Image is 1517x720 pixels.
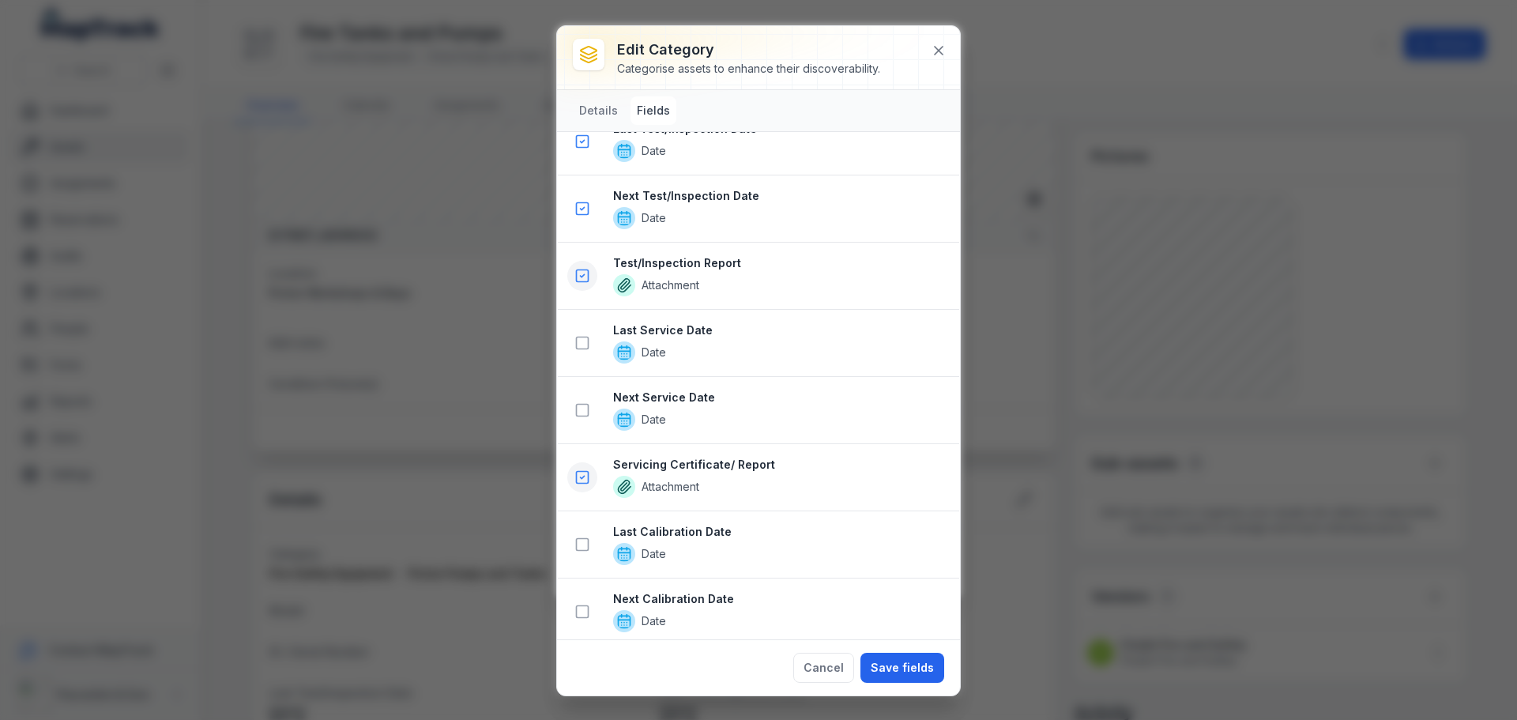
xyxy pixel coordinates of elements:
strong: Next Test/Inspection Date [613,188,947,204]
strong: Next Calibration Date [613,591,947,607]
span: Attachment [642,479,699,495]
h3: Edit category [617,39,880,61]
button: Cancel [793,653,854,683]
strong: Servicing Certificate/ Report [613,457,947,473]
span: Date [642,412,666,428]
span: Date [642,345,666,360]
span: Date [642,210,666,226]
span: Date [642,143,666,159]
button: Save fields [860,653,944,683]
span: Date [642,546,666,562]
button: Details [573,96,624,125]
span: Date [642,613,666,629]
button: Fields [631,96,676,125]
div: Categorise assets to enhance their discoverability. [617,61,880,77]
strong: Last Calibration Date [613,524,947,540]
strong: Last Service Date [613,322,947,338]
span: Attachment [642,277,699,293]
strong: Test/Inspection Report [613,255,947,271]
strong: Next Service Date [613,390,947,405]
